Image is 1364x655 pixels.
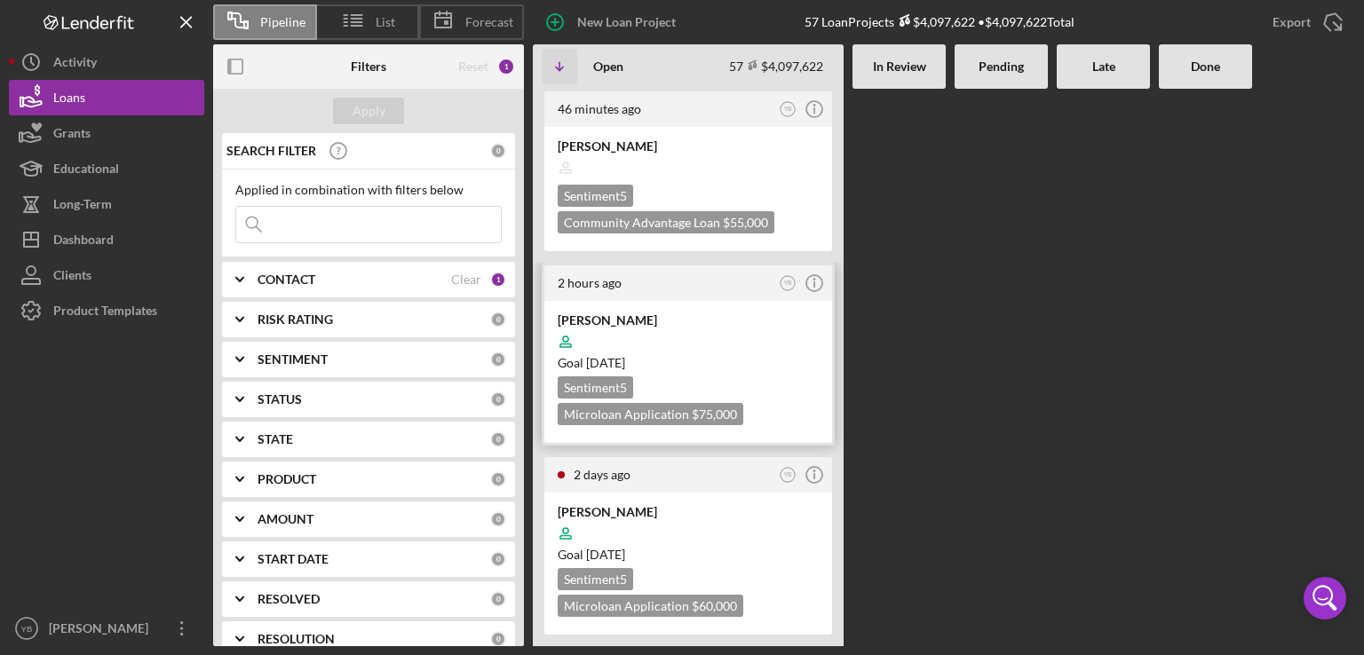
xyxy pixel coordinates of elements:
[574,467,630,482] time: 2025-10-11 12:23
[53,44,97,84] div: Activity
[490,631,506,647] div: 0
[542,263,835,446] a: 2 hours agoYB[PERSON_NAME]Goal [DATE]Sentiment5Microloan Application $75,000
[258,312,333,327] b: RISK RATING
[533,4,694,40] button: New Loan Project
[490,272,506,288] div: 1
[44,611,160,651] div: [PERSON_NAME]
[558,595,743,617] div: Microloan Application
[729,59,823,74] div: 57 $4,097,622
[9,186,204,222] button: Long-Term
[558,185,633,207] div: Sentiment 5
[784,106,792,112] text: YB
[558,376,633,399] div: Sentiment 5
[558,403,743,425] div: Microloan Application
[558,275,622,290] time: 2025-10-13 19:30
[542,89,835,254] a: 46 minutes agoYB[PERSON_NAME]Sentiment5Community Advantage Loan $55,000
[1255,4,1355,40] button: Export
[490,511,506,527] div: 0
[53,222,114,262] div: Dashboard
[558,138,819,155] div: [PERSON_NAME]
[451,272,481,287] div: Clear
[258,592,320,606] b: RESOLVED
[258,632,335,646] b: RESOLUTION
[558,568,633,590] div: Sentiment 5
[497,58,515,75] div: 1
[490,471,506,487] div: 0
[258,392,302,406] b: STATUS
[558,355,625,370] span: Goal
[784,471,792,477] text: YB
[593,59,623,74] b: Open
[258,552,329,566] b: START DATE
[979,59,1024,74] b: Pending
[776,98,800,122] button: YB
[353,98,385,124] div: Apply
[9,222,204,257] button: Dashboard
[458,59,488,74] div: Reset
[9,80,204,115] button: Loans
[53,257,91,297] div: Clients
[873,59,926,74] b: In Review
[1191,59,1220,74] b: Done
[692,598,737,613] span: $60,000
[258,352,328,367] b: SENTIMENT
[53,151,119,191] div: Educational
[1092,59,1115,74] b: Late
[9,44,204,80] button: Activity
[586,547,625,562] time: 11/18/2025
[1273,4,1311,40] div: Export
[558,211,774,233] div: Community Advantage Loan
[260,15,305,29] span: Pipeline
[542,454,835,637] a: 2 days agoYB[PERSON_NAME]Goal [DATE]Sentiment5Microloan Application $60,000
[53,293,157,333] div: Product Templates
[376,15,395,29] span: List
[9,611,204,646] button: YB[PERSON_NAME]
[465,15,513,29] span: Forecast
[490,143,506,159] div: 0
[805,14,1075,29] div: 57 Loan Projects • $4,097,622 Total
[333,98,404,124] button: Apply
[577,4,676,40] div: New Loan Project
[1304,577,1346,619] div: Open Intercom Messenger
[490,431,506,447] div: 0
[9,293,204,328] button: Product Templates
[692,406,737,422] span: $75,000
[226,144,316,158] b: SEARCH FILTER
[351,59,386,74] b: Filters
[558,503,819,521] div: [PERSON_NAME]
[894,14,975,29] div: $4,097,622
[490,591,506,607] div: 0
[258,472,316,486] b: PRODUCT
[558,547,625,562] span: Goal
[586,355,625,370] time: 11/23/2025
[776,272,800,296] button: YB
[53,186,112,226] div: Long-Term
[235,183,502,197] div: Applied in combination with filters below
[784,280,792,286] text: YB
[490,391,506,407] div: 0
[9,257,204,293] button: Clients
[53,115,91,155] div: Grants
[258,432,293,446] b: STATE
[9,151,204,186] button: Educational
[723,215,768,230] span: $55,000
[490,551,506,567] div: 0
[558,101,641,116] time: 2025-10-13 20:45
[258,272,315,287] b: CONTACT
[490,312,506,327] div: 0
[490,351,506,367] div: 0
[258,512,313,526] b: AMOUNT
[9,115,204,151] button: Grants
[53,80,85,120] div: Loans
[21,624,33,634] text: YB
[558,312,819,329] div: [PERSON_NAME]
[776,463,800,487] button: YB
